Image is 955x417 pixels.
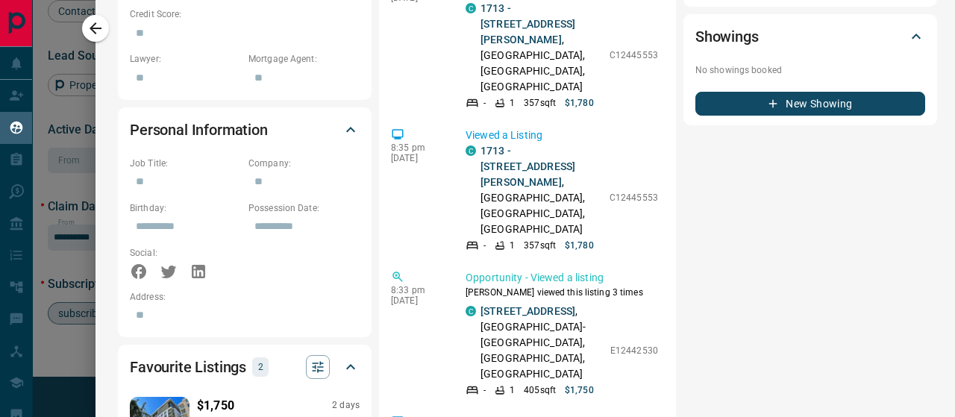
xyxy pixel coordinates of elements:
[480,2,575,46] a: 1713 - [STREET_ADDRESS][PERSON_NAME]
[610,191,658,204] p: C12445553
[391,142,443,153] p: 8:35 pm
[130,201,241,215] p: Birthday:
[466,270,658,286] p: Opportunity - Viewed a listing
[391,153,443,163] p: [DATE]
[695,19,925,54] div: Showings
[130,349,360,385] div: Favourite Listings2
[466,128,658,143] p: Viewed a Listing
[610,48,658,62] p: C12445553
[695,25,759,48] h2: Showings
[391,295,443,306] p: [DATE]
[466,145,476,156] div: condos.ca
[466,3,476,13] div: condos.ca
[130,290,360,304] p: Address:
[248,52,360,66] p: Mortgage Agent:
[524,96,556,110] p: 357 sqft
[130,118,268,142] h2: Personal Information
[130,112,360,148] div: Personal Information
[480,145,575,188] a: 1713 - [STREET_ADDRESS][PERSON_NAME]
[480,143,602,237] p: , [GEOGRAPHIC_DATA], [GEOGRAPHIC_DATA], [GEOGRAPHIC_DATA]
[483,96,486,110] p: -
[483,383,486,397] p: -
[257,359,264,375] p: 2
[565,96,594,110] p: $1,780
[480,304,603,382] p: , [GEOGRAPHIC_DATA]-[GEOGRAPHIC_DATA], [GEOGRAPHIC_DATA], [GEOGRAPHIC_DATA]
[565,239,594,252] p: $1,780
[130,355,246,379] h2: Favourite Listings
[524,239,556,252] p: 357 sqft
[130,157,241,170] p: Job Title:
[483,239,486,252] p: -
[197,397,234,415] p: $1,750
[248,201,360,215] p: Possession Date:
[695,63,925,77] p: No showings booked
[510,239,515,252] p: 1
[130,52,241,66] p: Lawyer:
[466,286,658,299] p: [PERSON_NAME] viewed this listing 3 times
[510,96,515,110] p: 1
[466,306,476,316] div: condos.ca
[332,399,360,412] p: 2 days
[130,246,241,260] p: Social:
[391,285,443,295] p: 8:33 pm
[510,383,515,397] p: 1
[695,92,925,116] button: New Showing
[480,305,575,317] a: [STREET_ADDRESS]
[565,383,594,397] p: $1,750
[610,344,658,357] p: E12442530
[130,7,360,21] p: Credit Score:
[248,157,360,170] p: Company:
[524,383,556,397] p: 405 sqft
[480,1,602,95] p: , [GEOGRAPHIC_DATA], [GEOGRAPHIC_DATA], [GEOGRAPHIC_DATA]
